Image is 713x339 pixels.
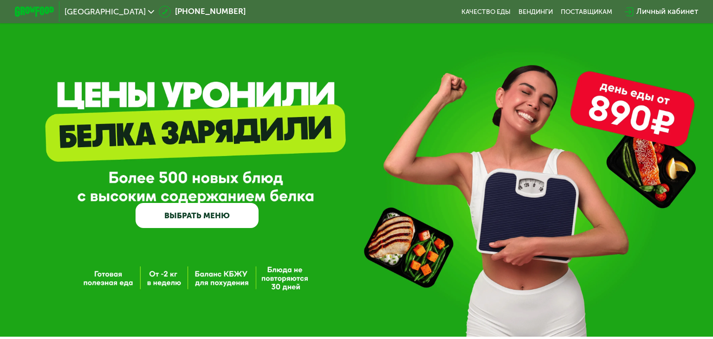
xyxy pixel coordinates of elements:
div: Личный кабинет [636,6,698,18]
a: [PHONE_NUMBER] [159,6,245,18]
a: Вендинги [519,8,553,16]
span: [GEOGRAPHIC_DATA] [65,8,146,16]
a: Качество еды [461,8,511,16]
a: ВЫБРАТЬ МЕНЮ [136,203,259,228]
div: поставщикам [561,8,612,16]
